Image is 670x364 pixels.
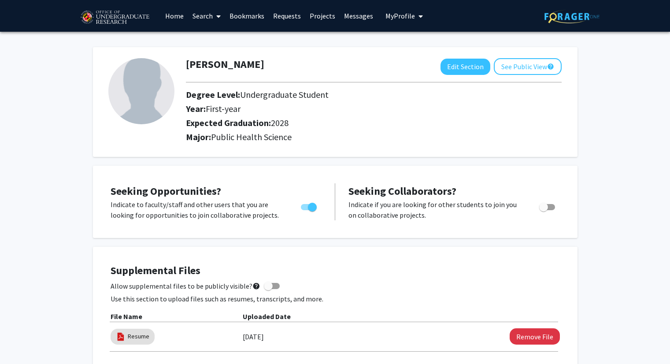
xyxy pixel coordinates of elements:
[211,131,292,142] span: Public Health Science
[348,184,456,198] span: Seeking Collaborators?
[186,118,512,128] h2: Expected Graduation:
[544,10,600,23] img: ForagerOne Logo
[348,199,522,220] p: Indicate if you are looking for other students to join you on collaborative projects.
[225,0,269,31] a: Bookmarks
[111,184,221,198] span: Seeking Opportunities?
[547,61,554,72] mat-icon: help
[206,103,241,114] span: First-year
[188,0,225,31] a: Search
[186,58,264,71] h1: [PERSON_NAME]
[111,312,142,321] b: File Name
[243,329,264,344] label: [DATE]
[340,0,378,31] a: Messages
[494,58,562,75] button: See Public View
[440,59,490,75] button: Edit Section
[510,328,560,345] button: Remove Resume File
[243,312,291,321] b: Uploaded Date
[111,199,284,220] p: Indicate to faculty/staff and other users that you are looking for opportunities to join collabor...
[128,332,149,341] a: Resume
[108,58,174,124] img: Profile Picture
[78,7,152,29] img: University of Maryland Logo
[252,281,260,291] mat-icon: help
[271,117,289,128] span: 2028
[269,0,305,31] a: Requests
[7,324,37,357] iframe: Chat
[385,11,415,20] span: My Profile
[240,89,329,100] span: Undergraduate Student
[111,281,260,291] span: Allow supplemental files to be publicly visible?
[536,199,560,212] div: Toggle
[111,264,560,277] h4: Supplemental Files
[111,293,560,304] p: Use this section to upload files such as resumes, transcripts, and more.
[297,199,322,212] div: Toggle
[305,0,340,31] a: Projects
[116,332,126,342] img: pdf_icon.png
[161,0,188,31] a: Home
[186,89,512,100] h2: Degree Level:
[186,132,562,142] h2: Major:
[186,104,512,114] h2: Year:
